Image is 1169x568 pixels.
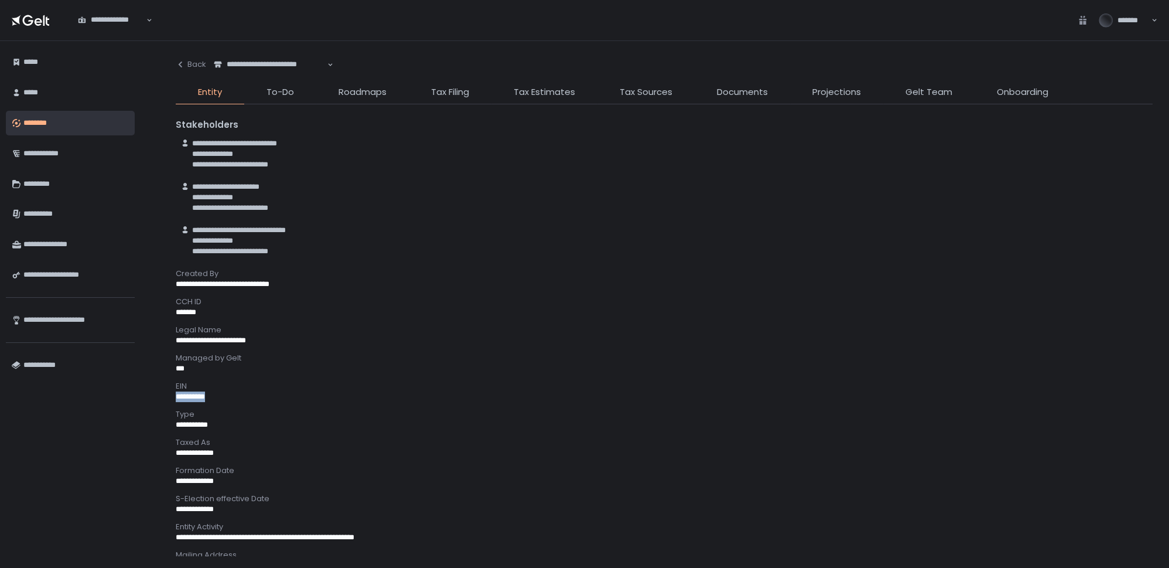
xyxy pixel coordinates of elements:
[176,409,1153,420] div: Type
[620,86,672,99] span: Tax Sources
[266,86,294,99] span: To-Do
[176,297,1153,307] div: CCH ID
[176,522,1153,532] div: Entity Activity
[176,118,1153,132] div: Stakeholders
[176,353,1153,363] div: Managed by Gelt
[176,550,1153,560] div: Mailing Address
[339,86,387,99] span: Roadmaps
[176,268,1153,279] div: Created By
[905,86,952,99] span: Gelt Team
[431,86,469,99] span: Tax Filing
[176,494,1153,504] div: S-Election effective Date
[812,86,861,99] span: Projections
[717,86,768,99] span: Documents
[214,70,326,81] input: Search for option
[176,53,206,76] button: Back
[176,381,1153,392] div: EIN
[70,8,152,32] div: Search for option
[176,325,1153,335] div: Legal Name
[206,53,333,77] div: Search for option
[176,437,1153,448] div: Taxed As
[198,86,222,99] span: Entity
[514,86,575,99] span: Tax Estimates
[176,465,1153,476] div: Formation Date
[78,25,145,37] input: Search for option
[176,59,206,70] div: Back
[997,86,1048,99] span: Onboarding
